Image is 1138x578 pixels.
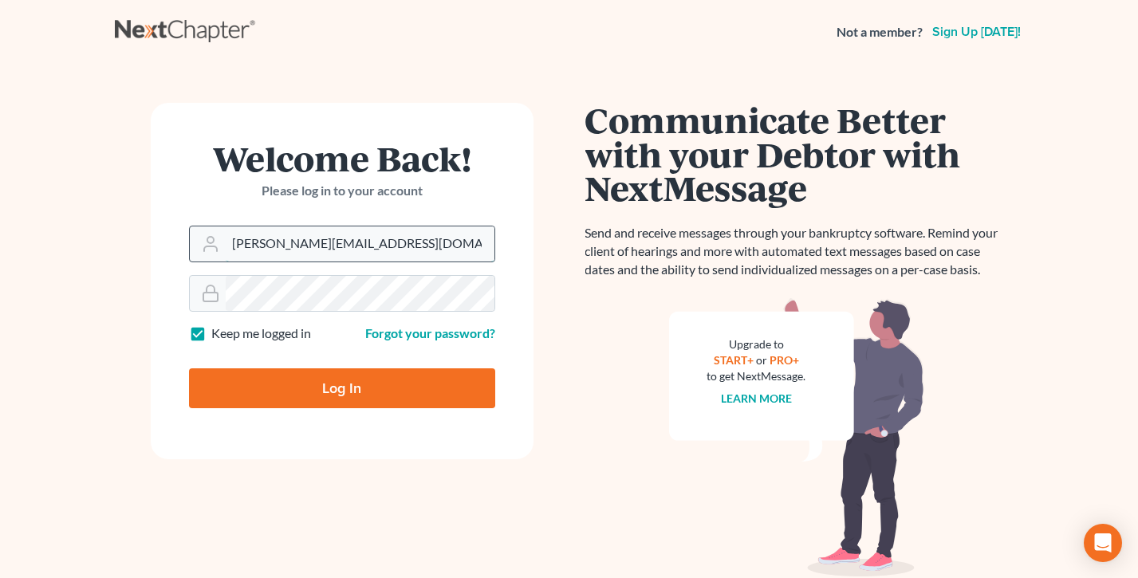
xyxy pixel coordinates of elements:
[1084,524,1122,562] div: Open Intercom Messenger
[211,324,311,343] label: Keep me logged in
[189,368,495,408] input: Log In
[770,353,799,367] a: PRO+
[585,224,1008,279] p: Send and receive messages through your bankruptcy software. Remind your client of hearings and mo...
[837,23,923,41] strong: Not a member?
[585,103,1008,205] h1: Communicate Better with your Debtor with NextMessage
[707,336,806,352] div: Upgrade to
[721,391,792,405] a: Learn more
[714,353,754,367] a: START+
[189,182,495,200] p: Please log in to your account
[929,26,1024,38] a: Sign up [DATE]!
[365,325,495,340] a: Forgot your password?
[707,368,806,384] div: to get NextMessage.
[756,353,767,367] span: or
[226,226,494,261] input: Email Address
[189,141,495,175] h1: Welcome Back!
[669,298,924,577] img: nextmessage_bg-59042aed3d76b12b5cd301f8e5b87938c9018125f34e5fa2b7a6b67550977c72.svg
